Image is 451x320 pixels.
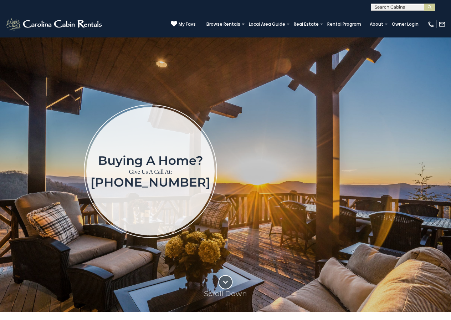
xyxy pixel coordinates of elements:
[5,17,104,31] img: White-1-2.png
[290,19,322,29] a: Real Estate
[91,175,210,190] a: [PHONE_NUMBER]
[245,19,289,29] a: Local Area Guide
[388,19,422,29] a: Owner Login
[171,21,196,28] a: My Favs
[91,167,210,177] p: Give Us A Call At:
[291,75,441,267] iframe: New Contact Form
[427,21,435,28] img: phone-regular-white.png
[324,19,365,29] a: Rental Program
[179,21,196,27] span: My Favs
[91,154,210,167] h1: Buying a home?
[439,21,446,28] img: mail-regular-white.png
[204,289,247,298] p: Scroll Down
[366,19,387,29] a: About
[203,19,244,29] a: Browse Rentals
